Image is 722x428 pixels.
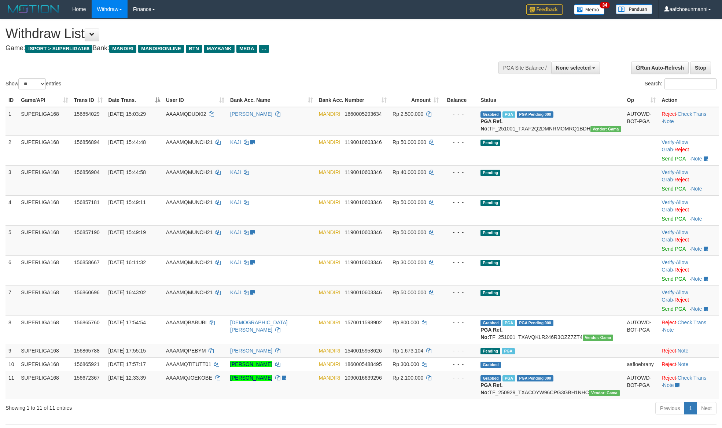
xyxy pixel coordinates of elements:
[166,361,211,367] span: AAAAMQTITUTT01
[390,93,442,107] th: Amount: activate to sort column ascending
[662,199,688,213] a: Allow Grab
[526,4,563,15] img: Feedback.jpg
[106,93,163,107] th: Date Trans.: activate to sort column descending
[71,93,106,107] th: Trans ID: activate to sort column ascending
[74,375,100,381] span: 156672367
[445,110,475,118] div: - - -
[556,65,591,71] span: None selected
[662,246,685,252] a: Send PGA
[674,267,689,273] a: Reject
[393,111,423,117] span: Rp 2.500.000
[662,289,688,303] a: Allow Grab
[345,375,382,381] span: Copy 1090016639296 to clipboard
[662,276,685,282] a: Send PGA
[108,348,146,354] span: [DATE] 17:55:15
[480,290,500,296] span: Pending
[678,111,707,117] a: Check Trans
[138,45,184,53] span: MANDIRIONLINE
[662,259,674,265] a: Verify
[696,402,717,414] a: Next
[18,371,71,399] td: SUPERLIGA168
[163,93,227,107] th: User ID: activate to sort column ascending
[480,230,500,236] span: Pending
[5,357,18,371] td: 10
[18,165,71,195] td: SUPERLIGA168
[166,111,206,117] span: AAAAMQDUDI02
[316,93,390,107] th: Bank Acc. Number: activate to sort column ascending
[659,107,719,136] td: · ·
[74,199,100,205] span: 156857181
[678,361,689,367] a: Note
[18,285,71,316] td: SUPERLIGA168
[166,139,213,145] span: AAAAMQMUNCH21
[502,111,515,118] span: Marked by aafsoycanthlai
[393,259,426,265] span: Rp 30.000.000
[74,259,100,265] span: 156858667
[74,348,100,354] span: 156865788
[662,361,676,367] a: Reject
[345,348,382,354] span: Copy 1540015958626 to clipboard
[74,169,100,175] span: 156856904
[108,169,146,175] span: [DATE] 15:44:58
[345,289,382,295] span: Copy 1190010603346 to clipboard
[445,319,475,326] div: - - -
[108,289,146,295] span: [DATE] 16:43:02
[5,165,18,195] td: 3
[108,361,146,367] span: [DATE] 17:57:17
[108,320,146,325] span: [DATE] 17:54:54
[624,316,659,344] td: AUTOWD-BOT-PGA
[445,139,475,146] div: - - -
[445,169,475,176] div: - - -
[691,276,702,282] a: Note
[480,260,500,266] span: Pending
[230,348,272,354] a: [PERSON_NAME]
[478,107,624,136] td: TF_251001_TXAF2Q2DMNRMOMRQ1BDH
[659,165,719,195] td: · ·
[5,78,61,89] label: Show entries
[674,147,689,152] a: Reject
[662,169,688,182] a: Allow Grab
[659,255,719,285] td: · ·
[445,347,475,354] div: - - -
[393,361,419,367] span: Rp 300.000
[393,169,426,175] span: Rp 40.000.000
[480,375,501,381] span: Grabbed
[345,111,382,117] span: Copy 1660005293634 to clipboard
[5,371,18,399] td: 11
[659,285,719,316] td: · ·
[662,289,674,295] a: Verify
[108,199,146,205] span: [DATE] 15:49:11
[5,45,474,52] h4: Game: Bank:
[662,169,688,182] span: ·
[319,229,340,235] span: MANDIRI
[74,139,100,145] span: 156856894
[108,229,146,235] span: [DATE] 15:49:19
[662,169,674,175] a: Verify
[480,200,500,206] span: Pending
[204,45,235,53] span: MAYBANK
[345,320,382,325] span: Copy 1570011598902 to clipboard
[662,229,688,243] a: Allow Grab
[655,402,685,414] a: Previous
[659,93,719,107] th: Action
[674,297,689,303] a: Reject
[227,93,316,107] th: Bank Acc. Name: activate to sort column ascending
[662,348,676,354] a: Reject
[319,289,340,295] span: MANDIRI
[230,375,272,381] a: [PERSON_NAME]
[74,289,100,295] span: 156860696
[678,348,689,354] a: Note
[393,199,426,205] span: Rp 50.000.000
[616,4,652,14] img: panduan.png
[74,111,100,117] span: 156854029
[109,45,136,53] span: MANDIRI
[662,320,676,325] a: Reject
[108,259,146,265] span: [DATE] 16:11:32
[345,229,382,235] span: Copy 1190010603346 to clipboard
[18,107,71,136] td: SUPERLIGA168
[230,169,241,175] a: KAJI
[662,289,688,303] span: ·
[345,361,382,367] span: Copy 1860005488495 to clipboard
[18,316,71,344] td: SUPERLIGA168
[445,361,475,368] div: - - -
